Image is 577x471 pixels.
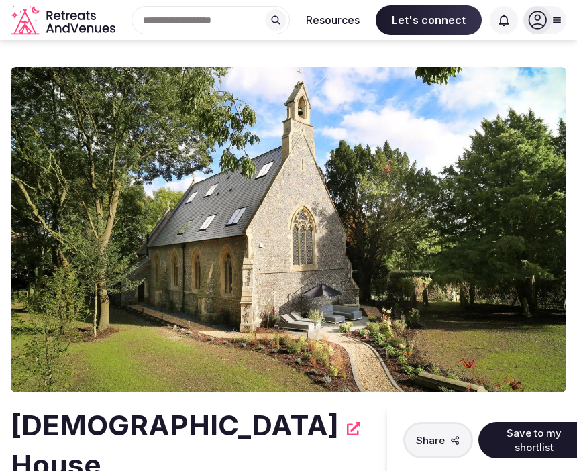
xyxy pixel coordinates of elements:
span: Let's connect [376,5,482,35]
svg: Retreats and Venues company logo [11,5,118,36]
a: Visit the homepage [11,5,118,36]
span: Share [416,433,445,448]
button: Share [403,422,473,458]
button: Resources [295,5,370,35]
img: Venue cover photo [11,67,566,392]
